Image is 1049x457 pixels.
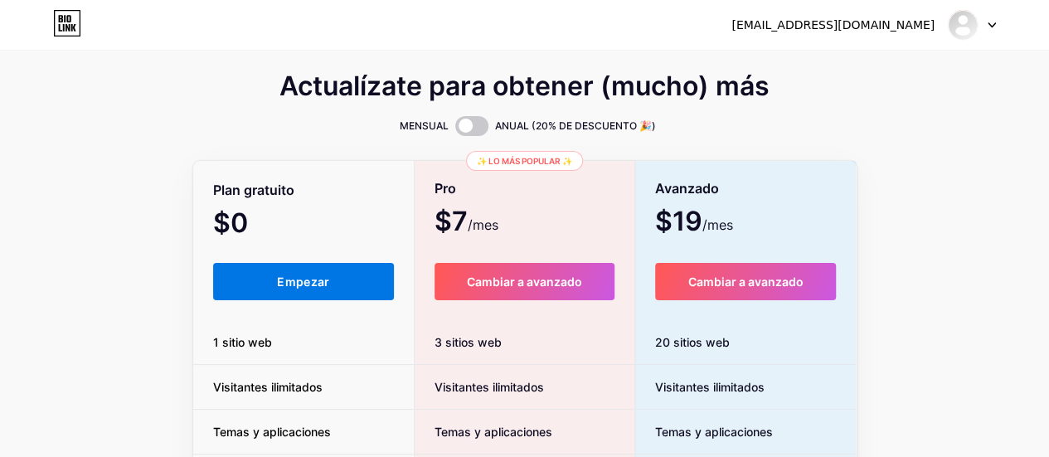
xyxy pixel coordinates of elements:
font: Avanzado [655,180,719,197]
font: [EMAIL_ADDRESS][DOMAIN_NAME] [731,18,935,32]
font: 3 sitios web [435,335,502,349]
font: Visitantes ilimitados [435,380,544,394]
font: Temas y aplicaciones [655,425,773,439]
font: /mes [468,216,498,233]
font: Cambiar a avanzado [467,275,582,289]
font: $7 [435,205,468,237]
button: Cambiar a avanzado [655,263,837,300]
font: /mes [702,216,733,233]
font: Temas y aplicaciones [435,425,552,439]
font: Temas y aplicaciones [213,425,331,439]
font: ANUAL (20% DE DESCUENTO 🎉) [495,119,656,132]
font: Empezar [277,275,329,289]
font: MENSUAL [400,119,449,132]
img: Karla Martín [947,9,979,41]
font: $0 [213,207,248,239]
font: Pro [435,180,456,197]
button: Cambiar a avanzado [435,263,614,300]
font: Visitantes ilimitados [213,380,323,394]
font: Cambiar a avanzado [688,275,804,289]
font: 20 sitios web [655,335,730,349]
font: $19 [655,205,702,237]
font: Plan gratuito [213,182,294,198]
font: ✨ Lo más popular ✨ [477,156,572,166]
button: Empezar [213,263,395,300]
font: Actualízate para obtener (mucho) más [279,70,770,102]
font: Visitantes ilimitados [655,380,765,394]
font: 1 sitio web [213,335,272,349]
